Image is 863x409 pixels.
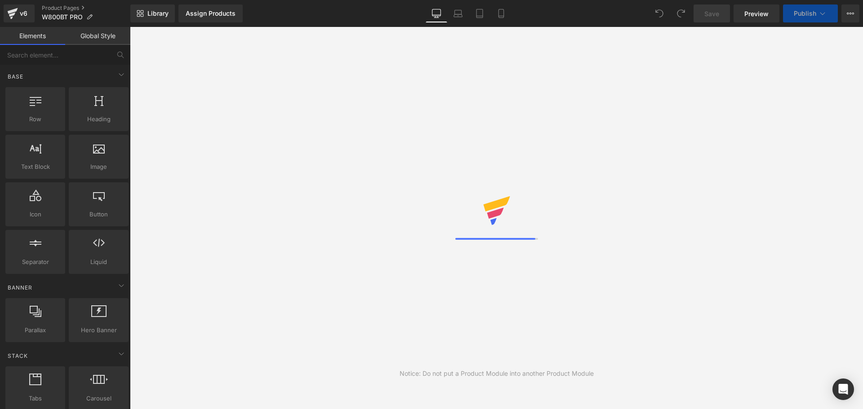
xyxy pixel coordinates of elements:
button: More [841,4,859,22]
span: Separator [8,257,62,267]
button: Undo [650,4,668,22]
a: v6 [4,4,35,22]
span: Base [7,72,24,81]
div: Assign Products [186,10,236,17]
span: Icon [8,210,62,219]
span: Banner [7,283,33,292]
span: Stack [7,352,29,360]
a: Laptop [447,4,469,22]
a: Product Pages [42,4,130,12]
div: v6 [18,8,29,19]
a: Tablet [469,4,490,22]
a: New Library [130,4,175,22]
span: Library [147,9,169,18]
span: Heading [71,114,126,124]
span: Parallax [8,325,62,335]
span: W800BT PRO [42,13,83,21]
span: Carousel [71,394,126,403]
span: Button [71,210,126,219]
span: Text Block [8,162,62,172]
a: Preview [734,4,779,22]
span: Image [71,162,126,172]
div: Notice: Do not put a Product Module into another Product Module [400,369,594,378]
a: Desktop [426,4,447,22]
a: Mobile [490,4,512,22]
span: Row [8,114,62,124]
span: Save [704,9,719,18]
span: Publish [794,10,816,17]
span: Liquid [71,257,126,267]
span: Preview [744,9,769,18]
button: Publish [783,4,838,22]
button: Redo [672,4,690,22]
a: Global Style [65,27,130,45]
div: Open Intercom Messenger [832,378,854,400]
span: Hero Banner [71,325,126,335]
span: Tabs [8,394,62,403]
